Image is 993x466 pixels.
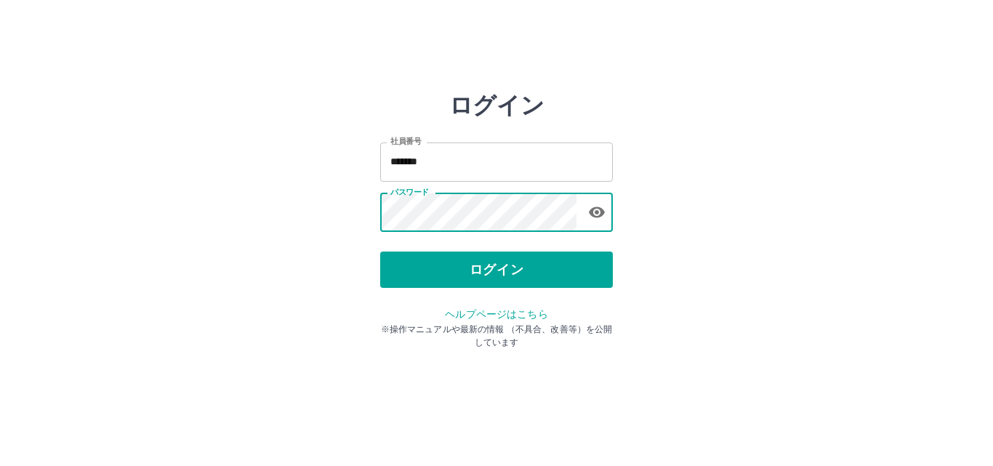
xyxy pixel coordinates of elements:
[390,136,421,147] label: 社員番号
[380,323,613,349] p: ※操作マニュアルや最新の情報 （不具合、改善等）を公開しています
[449,92,544,119] h2: ログイン
[380,252,613,288] button: ログイン
[390,187,429,198] label: パスワード
[445,308,547,320] a: ヘルプページはこちら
